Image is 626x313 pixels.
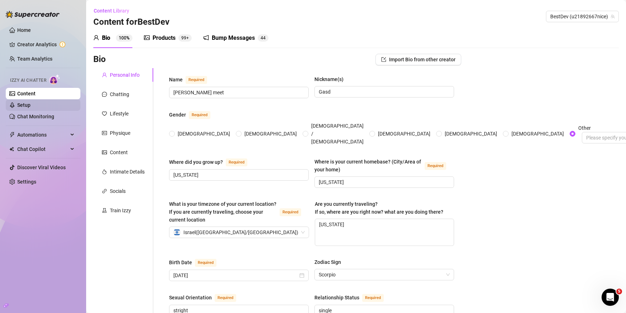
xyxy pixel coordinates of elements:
[9,147,14,152] img: Chat Copilot
[110,110,129,118] div: Lifestyle
[175,130,233,138] span: [DEMOGRAPHIC_DATA]
[102,150,107,155] span: picture
[315,201,443,215] span: Are you currently traveling? If so, where are you right now? what are you doing there?
[215,294,236,302] span: Required
[110,168,145,176] div: Intimate Details
[9,132,15,138] span: thunderbolt
[169,75,215,84] label: Name
[116,34,132,42] sup: 100%
[442,130,500,138] span: [DEMOGRAPHIC_DATA]
[110,90,129,98] div: Chatting
[195,259,216,267] span: Required
[186,76,207,84] span: Required
[169,110,218,119] label: Gender
[17,91,36,96] a: Content
[102,169,107,174] span: fire
[17,129,68,141] span: Automations
[169,293,244,302] label: Sexual Orientation
[169,158,255,166] label: Where did you grow up?
[169,111,186,119] div: Gender
[314,294,359,302] div: Relationship Status
[17,165,66,170] a: Discover Viral Videos
[17,39,75,50] a: Creator Analytics exclamation-circle
[314,75,349,83] label: Nickname(s)
[110,207,131,214] div: Train Izzy
[6,11,60,18] img: logo-BBDzfeDw.svg
[110,129,130,137] div: Physique
[314,258,346,266] label: Zodiac Sign
[314,75,344,83] div: Nickname(s)
[314,293,392,302] label: Relationship Status
[315,219,454,246] textarea: [US_STATE]
[226,158,247,166] span: Required
[183,227,298,238] span: Israel ( [GEOGRAPHIC_DATA]/[GEOGRAPHIC_DATA] )
[153,34,176,42] div: Products
[509,130,567,138] span: [DEMOGRAPHIC_DATA]
[169,258,224,267] label: Birth Date
[261,35,263,41] span: 4
[110,187,126,195] div: Socials
[242,130,300,138] span: [DEMOGRAPHIC_DATA]
[169,76,183,84] div: Name
[10,77,46,84] span: Izzy AI Chatter
[280,208,301,216] span: Required
[102,189,107,194] span: link
[314,158,422,174] div: Where is your current homebase? (City/Area of your home)
[102,34,110,42] div: Bio
[17,179,36,185] a: Settings
[94,8,129,14] span: Content Library
[17,27,31,33] a: Home
[212,34,255,42] div: Bump Messages
[17,143,68,155] span: Chat Copilot
[173,171,303,179] input: Where did you grow up?
[375,130,433,138] span: [DEMOGRAPHIC_DATA]
[314,258,341,266] div: Zodiac Sign
[110,71,140,79] div: Personal Info
[102,208,107,213] span: experiment
[169,158,223,166] div: Where did you grow up?
[17,102,31,108] a: Setup
[4,303,9,308] span: build
[93,5,135,16] button: Content Library
[611,14,615,19] span: team
[389,57,456,62] span: Import Bio from other creator
[375,54,461,65] button: Import Bio from other creator
[17,114,54,119] a: Chat Monitoring
[93,16,169,28] h3: Content for BestDev
[93,35,99,41] span: user
[258,34,268,42] sup: 44
[263,35,266,41] span: 4
[203,35,209,41] span: notification
[178,34,192,42] sup: 124
[314,158,454,174] label: Where is your current homebase? (City/Area of your home)
[602,289,619,306] iframe: Intercom live chat
[616,289,622,294] span: 5
[102,92,107,97] span: message
[381,57,386,62] span: import
[102,72,107,77] span: user
[93,54,106,65] h3: Bio
[49,74,60,85] img: AI Chatter
[173,229,181,236] img: il
[425,162,446,170] span: Required
[144,35,150,41] span: picture
[189,111,210,119] span: Required
[173,271,298,279] input: Birth Date
[319,269,450,280] span: Scorpio
[173,89,303,96] input: Name
[110,148,128,156] div: Content
[362,294,384,302] span: Required
[102,131,107,136] span: idcard
[102,111,107,116] span: heart
[319,178,448,186] input: Where is your current homebase? (City/Area of your home)
[169,201,276,223] span: What is your timezone of your current location? If you are currently traveling, choose your curre...
[17,56,52,62] a: Team Analytics
[169,259,192,266] div: Birth Date
[319,88,448,96] input: Nickname(s)
[550,11,615,22] span: BestDev (u21892667nice)
[308,122,366,146] span: [DEMOGRAPHIC_DATA] / [DEMOGRAPHIC_DATA]
[169,294,212,302] div: Sexual Orientation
